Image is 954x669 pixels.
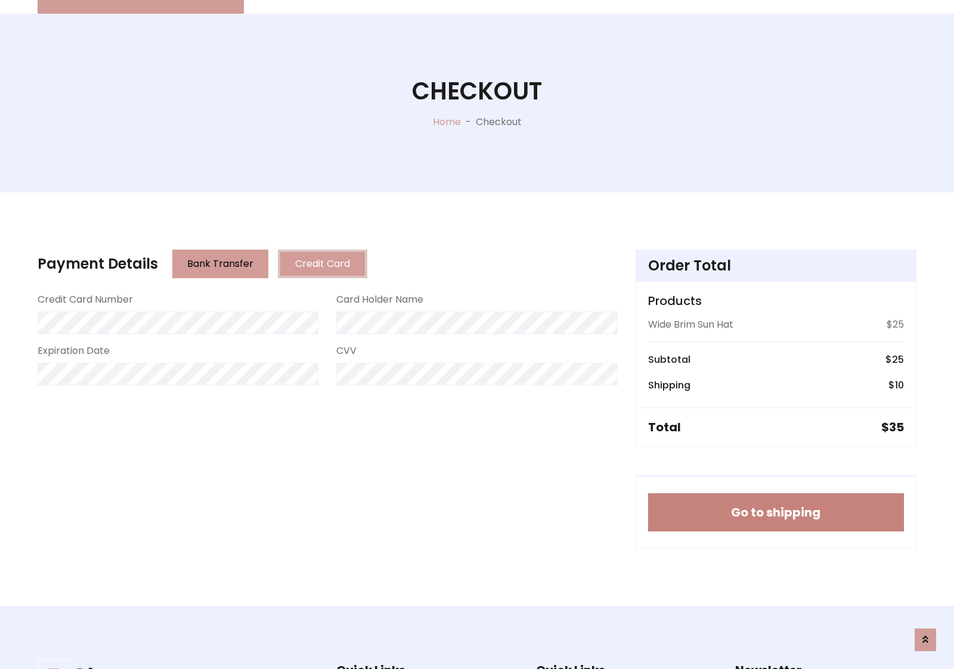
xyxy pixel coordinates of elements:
h1: Checkout [412,77,542,105]
p: $25 [887,318,904,332]
p: Checkout [476,115,522,129]
h5: $ [881,420,904,434]
a: Home [433,115,461,129]
h5: Products [648,294,904,308]
label: Expiration Date [38,344,110,358]
h4: Order Total [648,257,904,275]
button: Bank Transfer [172,250,268,278]
h6: $ [885,354,904,365]
label: Credit Card Number [38,293,133,307]
span: 25 [892,353,904,366]
span: 35 [889,419,904,435]
h6: Subtotal [648,354,690,365]
label: Card Holder Name [336,293,423,307]
p: Wide Brim Sun Hat [648,318,733,332]
h6: Shipping [648,379,690,391]
button: Credit Card [278,250,367,278]
span: 10 [895,378,904,392]
h4: Payment Details [38,256,158,273]
p: - [461,115,476,129]
h6: $ [888,379,904,391]
button: Go to shipping [648,493,904,531]
h5: Total [648,420,681,434]
label: CVV [336,344,357,358]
